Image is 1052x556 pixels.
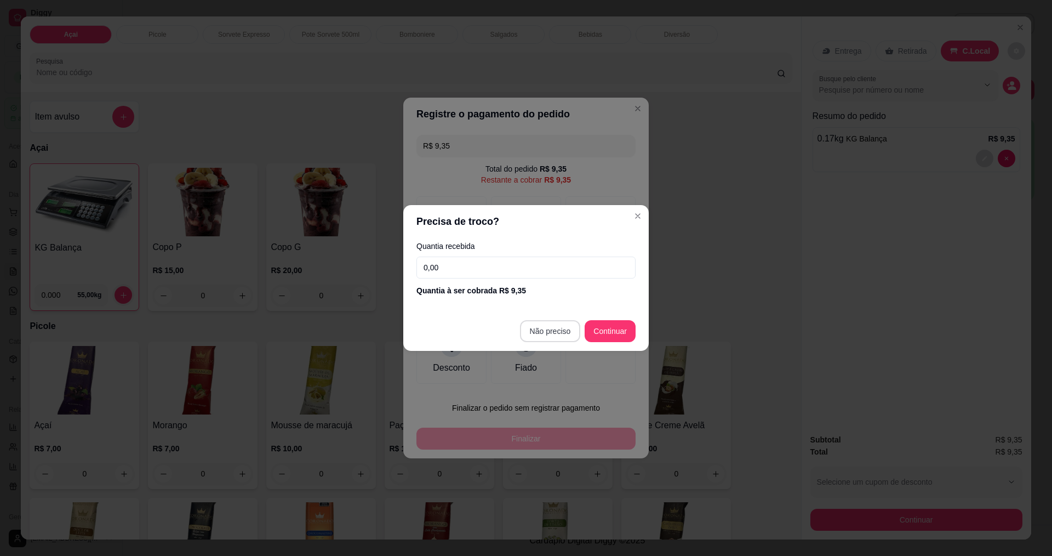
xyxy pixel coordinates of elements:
div: Quantia à ser cobrada R$ 9,35 [416,285,636,296]
label: Quantia recebida [416,242,636,250]
button: Continuar [585,320,636,342]
button: Não preciso [520,320,581,342]
button: Close [629,207,647,225]
header: Precisa de troco? [403,205,649,238]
